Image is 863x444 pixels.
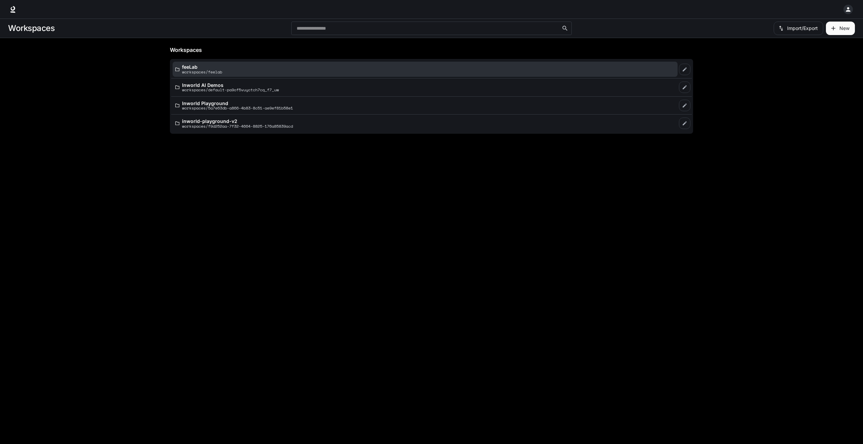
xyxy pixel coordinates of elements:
[679,64,690,75] a: Edit workspace
[182,106,293,110] p: workspaces/5a7e63db-a866-4b83-8c51-ae9ef81b58e1
[170,46,693,54] h5: Workspaces
[774,22,823,35] button: Import/Export
[182,101,293,106] p: Inworld Playground
[182,64,222,69] p: feeLab
[173,80,678,95] a: Inworld AI Demosworkspaces/default-pa9of5vuyctch7cq_f7_uw
[8,22,55,35] h1: Workspaces
[173,62,678,77] a: feeLabworkspaces/feelab
[182,119,293,124] p: inworld-playground-v2
[679,100,690,111] a: Edit workspace
[173,98,678,113] a: Inworld Playgroundworkspaces/5a7e63db-a866-4b83-8c51-ae9ef81b58e1
[679,118,690,129] a: Edit workspace
[679,82,690,93] a: Edit workspace
[173,116,678,131] a: inworld-playground-v2workspaces/f9d252aa-7f32-4664-8825-176a85839acd
[182,124,293,128] p: workspaces/f9d252aa-7f32-4664-8825-176a85839acd
[182,83,279,88] p: Inworld AI Demos
[182,88,279,92] p: workspaces/default-pa9of5vuyctch7cq_f7_uw
[182,70,222,74] p: workspaces/feelab
[826,22,855,35] button: Create workspace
